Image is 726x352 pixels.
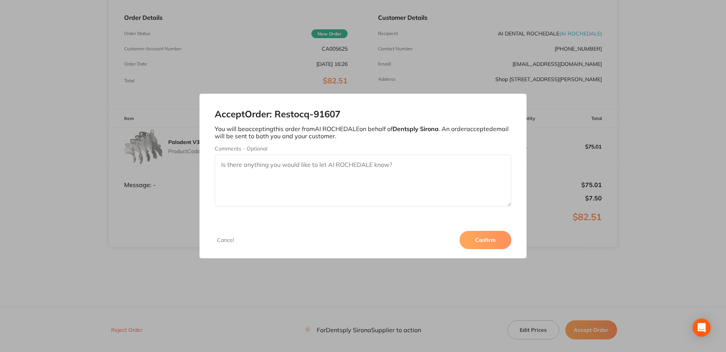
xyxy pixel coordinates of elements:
button: Confirm [460,231,511,249]
button: Cancel [215,237,236,243]
div: Open Intercom Messenger [692,318,711,337]
h2: Accept Order: Restocq- 91607 [215,109,511,120]
b: Dentsply Sirona [393,125,439,133]
p: You will be accepting this order from AI ROCHEDALE on behalf of . An order accepted email will be... [215,125,511,139]
label: Comments - Optional [215,146,511,152]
